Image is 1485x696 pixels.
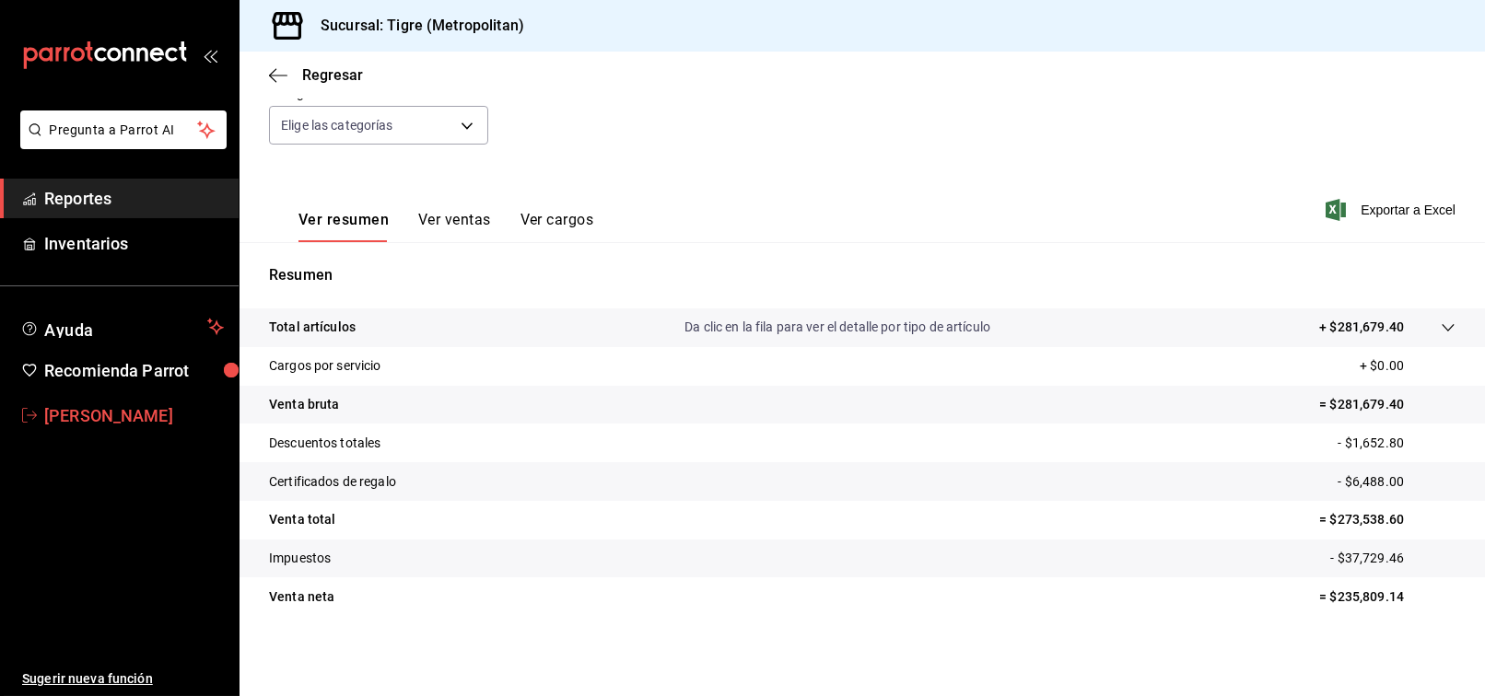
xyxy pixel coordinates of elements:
p: = $235,809.14 [1319,587,1456,607]
span: Regresar [302,66,363,84]
span: Inventarios [44,231,224,256]
span: Sugerir nueva función [22,669,224,689]
div: navigation tabs [298,211,593,242]
p: - $1,652.80 [1339,434,1456,453]
p: - $6,488.00 [1339,472,1456,492]
p: Venta bruta [269,395,339,414]
p: = $273,538.60 [1319,510,1456,529]
span: Reportes [44,186,224,211]
p: Resumen [269,264,1456,286]
span: Pregunta a Parrot AI [50,121,198,140]
p: Impuestos [269,549,331,568]
button: Exportar a Excel [1329,199,1456,221]
p: Certificados de regalo [269,472,396,492]
p: Cargos por servicio [269,356,381,376]
p: + $0.00 [1360,356,1456,376]
p: Venta total [269,510,335,529]
button: Ver ventas [418,211,491,242]
span: Ayuda [44,316,200,338]
span: [PERSON_NAME] [44,403,224,428]
h3: Sucursal: Tigre (Metropolitan) [306,15,524,37]
button: Pregunta a Parrot AI [20,110,227,149]
p: = $281,679.40 [1319,395,1456,414]
button: Regresar [269,66,363,84]
p: + $281,679.40 [1319,318,1404,337]
p: - $37,729.46 [1330,549,1456,568]
p: Da clic en la fila para ver el detalle por tipo de artículo [684,318,990,337]
span: Elige las categorías [281,116,393,134]
p: Total artículos [269,318,356,337]
button: Ver cargos [520,211,594,242]
span: Recomienda Parrot [44,358,224,383]
button: Ver resumen [298,211,389,242]
p: Venta neta [269,587,334,607]
a: Pregunta a Parrot AI [13,133,227,153]
p: Descuentos totales [269,434,380,453]
button: open_drawer_menu [203,48,217,63]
